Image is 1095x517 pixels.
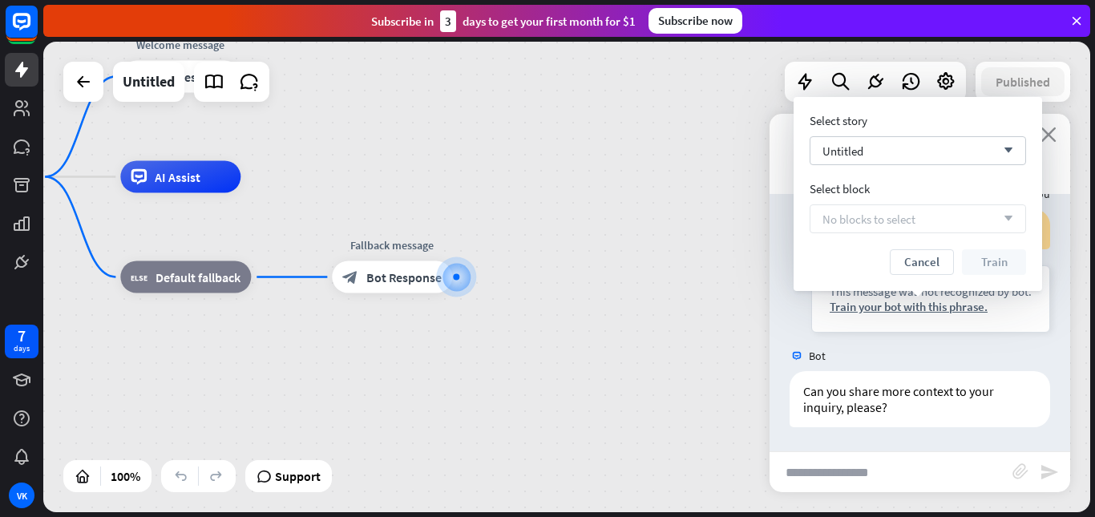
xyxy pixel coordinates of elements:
a: 7 days [5,325,38,358]
div: Subscribe in days to get your first month for $1 [371,10,636,32]
span: Bot [809,349,826,363]
div: VK [9,483,34,508]
div: 100% [106,463,145,489]
div: 3 [440,10,456,32]
button: Train [962,249,1026,275]
div: Subscribe now [649,8,742,34]
div: Can you share more context to your inquiry, please? [790,371,1050,427]
span: Bot Response [366,269,442,285]
span: No blocks to select [822,212,915,227]
i: block_attachment [1012,463,1028,479]
span: Support [275,463,321,489]
div: 7 [18,329,26,343]
div: Select story [810,113,1026,128]
i: block_bot_response [342,269,358,285]
div: Untitled [123,62,175,102]
i: close [1040,127,1057,142]
span: Untitled [822,143,863,159]
span: Default fallback [156,269,240,285]
span: AI Assist [155,169,200,185]
div: Train your bot with this phrase. [830,299,1032,314]
div: Select block [810,181,1026,196]
button: Published [981,67,1065,96]
div: This message was not recognized by bot. [830,284,1032,299]
i: arrow_down [996,146,1013,156]
div: Welcome message [108,37,253,53]
button: Open LiveChat chat widget [13,6,61,55]
button: Cancel [890,249,954,275]
div: days [14,343,30,354]
i: send [1040,462,1059,482]
div: Fallback message [320,237,464,253]
i: arrow_down [996,214,1013,224]
i: block_fallback [131,269,147,285]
